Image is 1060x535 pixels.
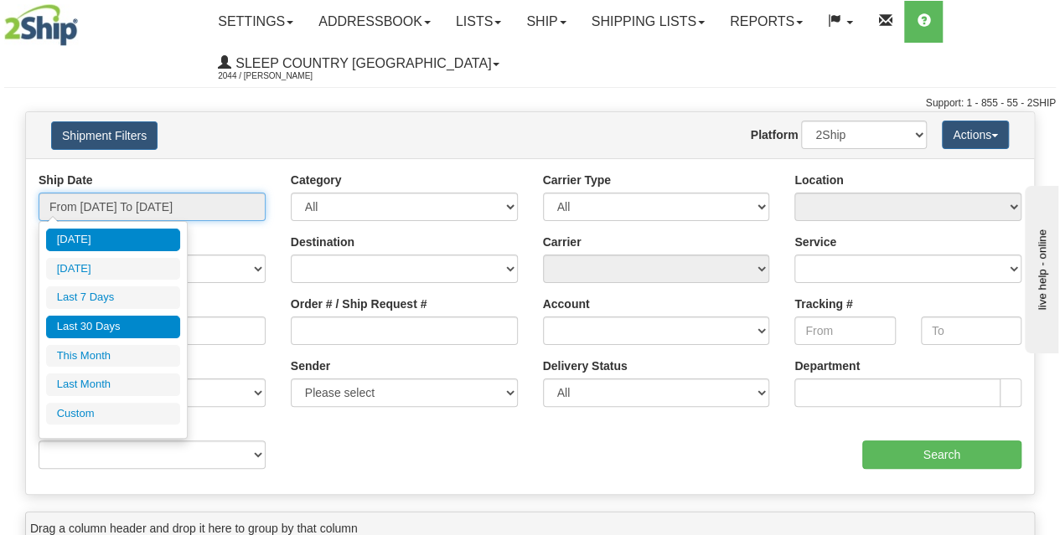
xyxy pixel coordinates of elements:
[794,172,843,188] label: Location
[579,1,717,43] a: Shipping lists
[46,403,180,425] li: Custom
[46,229,180,251] li: [DATE]
[862,440,1022,469] input: Search
[794,296,852,312] label: Tracking #
[218,68,344,85] span: 2044 / [PERSON_NAME]
[4,96,1056,111] div: Support: 1 - 855 - 55 - 2SHIP
[543,296,590,312] label: Account
[231,56,491,70] span: Sleep Country [GEOGRAPHIC_DATA]
[291,234,354,250] label: Destination
[543,172,611,188] label: Carrier Type
[942,121,1009,149] button: Actions
[205,1,306,43] a: Settings
[39,172,93,188] label: Ship Date
[51,121,158,150] button: Shipment Filters
[794,234,836,250] label: Service
[291,358,330,374] label: Sender
[4,4,78,46] img: logo2044.jpg
[205,43,512,85] a: Sleep Country [GEOGRAPHIC_DATA] 2044 / [PERSON_NAME]
[46,373,180,396] li: Last Month
[46,286,180,309] li: Last 7 Days
[13,14,155,27] div: live help - online
[46,345,180,368] li: This Month
[46,316,180,338] li: Last 30 Days
[46,258,180,280] li: [DATE]
[921,316,1021,345] input: To
[717,1,815,43] a: Reports
[543,358,628,374] label: Delivery Status
[514,1,578,43] a: Ship
[306,1,443,43] a: Addressbook
[1021,182,1058,352] iframe: chat widget
[291,172,342,188] label: Category
[291,296,427,312] label: Order # / Ship Request #
[794,316,895,345] input: From
[751,126,799,143] label: Platform
[443,1,514,43] a: Lists
[794,358,860,374] label: Department
[543,234,582,250] label: Carrier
